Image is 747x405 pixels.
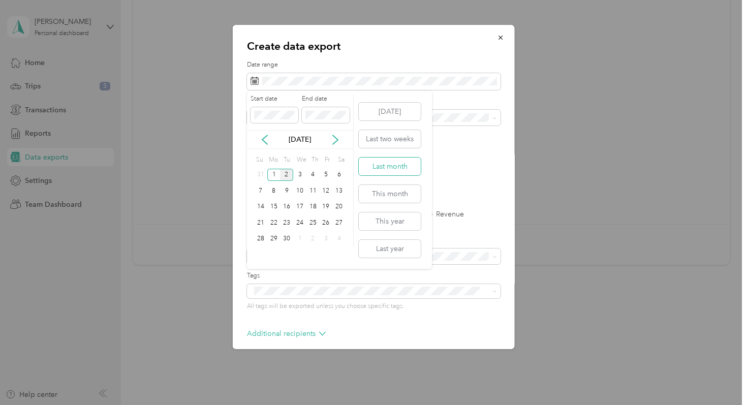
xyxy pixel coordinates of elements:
[320,184,333,197] div: 12
[359,130,421,148] button: Last two weeks
[254,169,267,181] div: 31
[359,103,421,120] button: [DATE]
[293,169,306,181] div: 3
[332,169,346,181] div: 6
[247,328,326,339] p: Additional recipients
[280,201,293,213] div: 16
[282,152,291,167] div: Tu
[293,184,306,197] div: 10
[302,95,350,104] label: End date
[332,216,346,229] div: 27
[320,216,333,229] div: 26
[247,60,501,70] label: Date range
[293,216,306,229] div: 24
[320,201,333,213] div: 19
[267,233,281,245] div: 29
[359,240,421,258] button: Last year
[280,169,293,181] div: 2
[359,185,421,203] button: This month
[267,184,281,197] div: 8
[280,233,293,245] div: 30
[247,302,501,311] p: All tags will be exported unless you choose specific tags.
[251,95,298,104] label: Start date
[359,212,421,230] button: This year
[278,134,321,145] p: [DATE]
[332,233,346,245] div: 4
[280,216,293,229] div: 23
[267,216,281,229] div: 22
[332,201,346,213] div: 20
[320,169,333,181] div: 5
[306,201,320,213] div: 18
[254,152,264,167] div: Su
[306,233,320,245] div: 2
[336,152,346,167] div: Sa
[247,271,501,281] label: Tags
[295,152,306,167] div: We
[332,184,346,197] div: 13
[293,201,306,213] div: 17
[425,211,464,218] label: Revenue
[306,169,320,181] div: 4
[320,233,333,245] div: 3
[323,152,332,167] div: Fr
[690,348,747,405] iframe: Everlance-gr Chat Button Frame
[306,184,320,197] div: 11
[280,184,293,197] div: 9
[359,158,421,175] button: Last month
[254,233,267,245] div: 28
[267,169,281,181] div: 1
[267,201,281,213] div: 15
[254,201,267,213] div: 14
[267,152,278,167] div: Mo
[306,216,320,229] div: 25
[310,152,320,167] div: Th
[254,184,267,197] div: 7
[247,39,501,53] p: Create data export
[293,233,306,245] div: 1
[254,216,267,229] div: 21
